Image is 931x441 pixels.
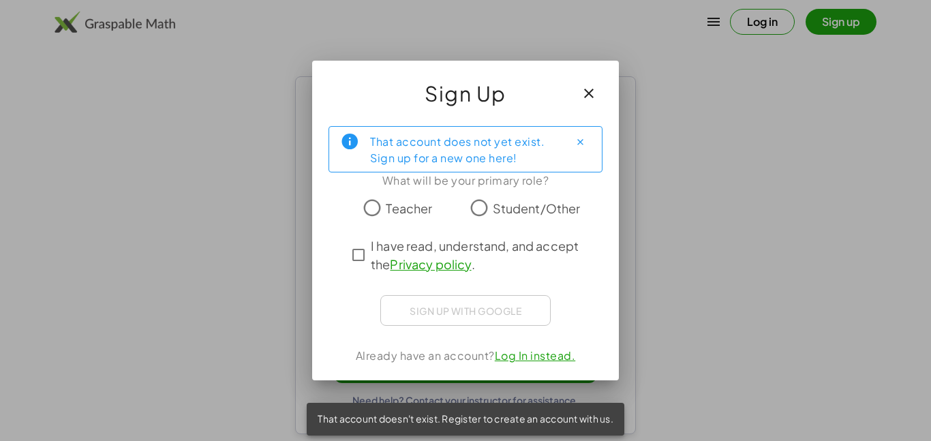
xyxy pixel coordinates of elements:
[425,77,506,110] span: Sign Up
[569,131,591,153] button: Close
[371,237,585,273] span: I have read, understand, and accept the .
[386,199,432,217] span: Teacher
[495,348,576,363] a: Log In instead.
[390,256,471,272] a: Privacy policy
[370,132,558,166] div: That account does not yet exist. Sign up for a new one here!
[493,199,581,217] span: Student/Other
[329,172,602,189] div: What will be your primary role?
[329,348,602,364] div: Already have an account?
[307,403,624,436] div: That account doesn't exist. Register to create an account with us.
